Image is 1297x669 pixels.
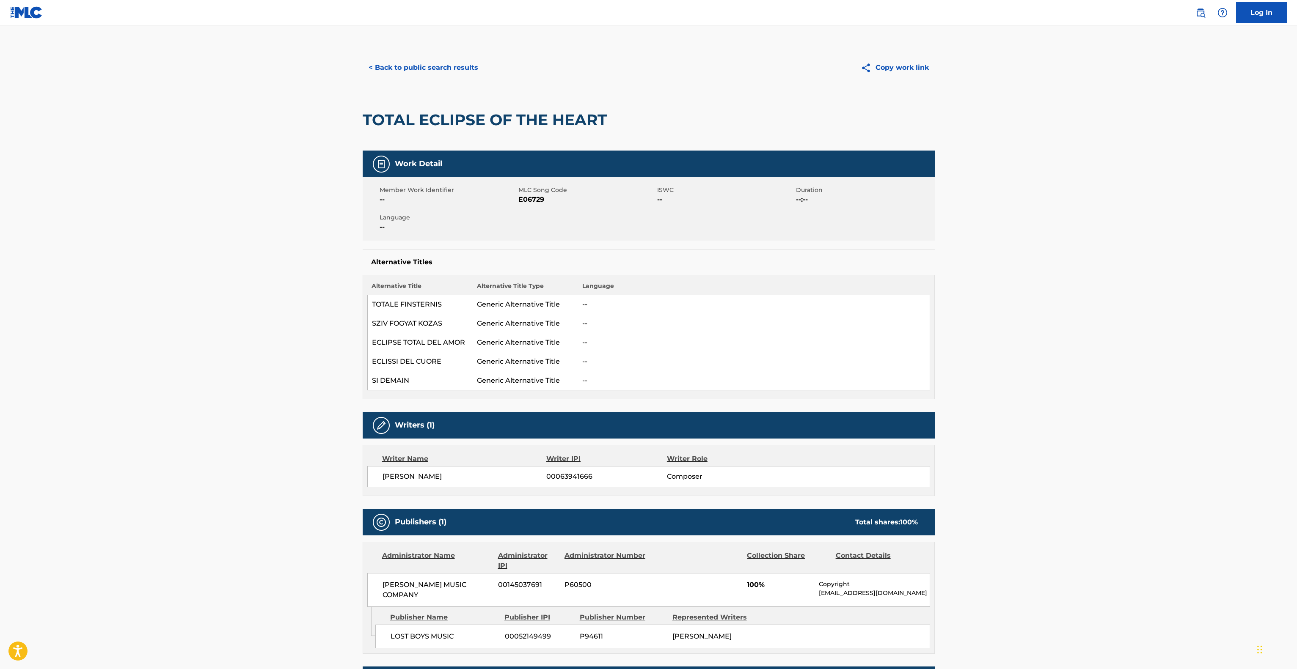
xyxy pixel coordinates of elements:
[578,371,930,390] td: --
[363,57,484,78] button: < Back to public search results
[382,454,547,464] div: Writer Name
[395,159,442,169] h5: Work Detail
[819,589,929,598] p: [EMAIL_ADDRESS][DOMAIN_NAME]
[1236,2,1287,23] a: Log In
[371,258,926,266] h5: Alternative Titles
[473,333,578,352] td: Generic Alternative Title
[1192,4,1209,21] a: Public Search
[836,551,918,571] div: Contact Details
[578,295,930,314] td: --
[383,580,492,600] span: [PERSON_NAME] MUSIC COMPANY
[796,195,933,205] span: --:--
[796,186,933,195] span: Duration
[498,580,558,590] span: 00145037691
[505,631,573,642] span: 00052149499
[367,371,473,390] td: SI DEMAIN
[380,195,516,205] span: --
[395,420,435,430] h5: Writers (1)
[672,612,759,622] div: Represented Writers
[580,612,666,622] div: Publisher Number
[657,195,794,205] span: --
[1217,8,1228,18] img: help
[1255,628,1297,669] iframe: Chat Widget
[855,57,935,78] button: Copy work link
[578,333,930,352] td: --
[1195,8,1206,18] img: search
[672,632,732,640] span: [PERSON_NAME]
[657,186,794,195] span: ISWC
[1214,4,1231,21] div: Help
[667,472,777,482] span: Composer
[546,454,667,464] div: Writer IPI
[363,110,611,129] h2: TOTAL ECLIPSE OF THE HEART
[383,472,547,482] span: [PERSON_NAME]
[473,314,578,333] td: Generic Alternative Title
[900,518,918,526] span: 100 %
[376,517,386,527] img: Publishers
[578,314,930,333] td: --
[376,159,386,169] img: Work Detail
[391,631,498,642] span: LOST BOYS MUSIC
[380,213,516,222] span: Language
[367,333,473,352] td: ECLIPSE TOTAL DEL AMOR
[498,551,558,571] div: Administrator IPI
[518,195,655,205] span: E06729
[747,551,829,571] div: Collection Share
[473,371,578,390] td: Generic Alternative Title
[565,551,647,571] div: Administrator Number
[473,282,578,295] th: Alternative Title Type
[473,295,578,314] td: Generic Alternative Title
[10,6,43,19] img: MLC Logo
[578,352,930,371] td: --
[367,352,473,371] td: ECLISSI DEL CUORE
[667,454,777,464] div: Writer Role
[382,551,492,571] div: Administrator Name
[380,186,516,195] span: Member Work Identifier
[546,472,666,482] span: 00063941666
[504,612,573,622] div: Publisher IPI
[580,631,666,642] span: P94611
[861,63,876,73] img: Copy work link
[578,282,930,295] th: Language
[747,580,812,590] span: 100%
[1257,637,1262,662] div: Drag
[380,222,516,232] span: --
[518,186,655,195] span: MLC Song Code
[565,580,647,590] span: P60500
[819,580,929,589] p: Copyright
[367,295,473,314] td: TOTALE FINSTERNIS
[855,517,918,527] div: Total shares:
[367,282,473,295] th: Alternative Title
[390,612,498,622] div: Publisher Name
[473,352,578,371] td: Generic Alternative Title
[376,420,386,430] img: Writers
[367,314,473,333] td: SZIV FOGYAT KOZAS
[395,517,446,527] h5: Publishers (1)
